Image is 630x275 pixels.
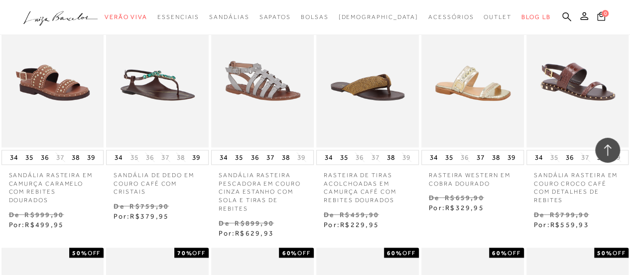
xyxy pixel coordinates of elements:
span: R$559,93 [550,220,589,228]
button: 34 [427,150,441,164]
button: 34 [7,150,21,164]
small: De [114,202,124,210]
a: categoryNavScreenReaderText [484,8,511,26]
a: categoryNavScreenReaderText [259,8,290,26]
button: 39 [84,150,98,164]
small: De [9,210,19,218]
button: 37 [578,152,592,162]
a: SANDÁLIA RASTEIRA EM COURO CROCO CAFÉ COM DETALHES DE REBITES [526,165,629,204]
button: 37 [368,152,382,162]
button: 39 [504,150,518,164]
span: OFF [507,249,521,256]
button: 36 [458,152,472,162]
span: Sapatos [259,13,290,20]
strong: 60% [282,249,297,256]
span: R$229,95 [340,220,379,228]
span: Bolsas [301,13,329,20]
span: Por: [219,229,274,237]
button: 37 [473,150,487,164]
span: R$329,95 [445,203,484,211]
button: 35 [337,150,351,164]
span: R$629,93 [235,229,274,237]
small: De [219,219,229,227]
span: Por: [429,203,484,211]
span: OFF [402,249,416,256]
button: 38 [594,150,608,164]
small: De [534,210,544,218]
a: SANDÁLIA RASTEIRA PESCADORA EM COURO CINZA ESTANHO COM SOLA E TIRAS DE REBITES [211,165,314,213]
button: 37 [53,152,67,162]
span: Acessórios [428,13,474,20]
strong: 60% [387,249,402,256]
span: Sandálias [209,13,249,20]
button: 36 [248,150,261,164]
span: R$379,95 [130,212,169,220]
button: 34 [532,150,546,164]
span: 0 [602,10,609,17]
button: 0 [594,11,608,24]
button: 37 [263,150,277,164]
span: OFF [613,249,626,256]
a: categoryNavScreenReaderText [105,8,147,26]
strong: 60% [492,249,507,256]
button: 34 [112,150,126,164]
small: R$799,90 [550,210,589,218]
button: 36 [38,150,52,164]
span: BLOG LB [521,13,550,20]
button: 36 [353,152,367,162]
span: Por: [114,212,169,220]
a: RASTEIRA WESTERN EM COBRA DOURADO [421,165,524,188]
span: Por: [9,220,64,228]
a: BLOG LB [521,8,550,26]
a: categoryNavScreenReaderText [157,8,199,26]
small: R$759,90 [129,202,169,210]
strong: 70% [177,249,193,256]
a: RASTEIRA DE TIRAS ACOLCHOADAS EM CAMURÇA CAFÉ COM REBITES DOURADOS [316,165,419,204]
a: SANDÁLIA RASTEIRA EM CAMURÇA CARAMELO COM REBITES DOURADOS [1,165,104,204]
button: 34 [217,150,231,164]
span: R$499,95 [25,220,64,228]
button: 35 [547,152,561,162]
button: 36 [563,150,577,164]
small: R$459,90 [340,210,379,218]
button: 37 [158,152,172,162]
span: OFF [192,249,206,256]
small: R$659,90 [445,193,484,201]
small: R$899,90 [235,219,274,227]
span: [DEMOGRAPHIC_DATA] [338,13,418,20]
span: Por: [534,220,589,228]
button: 38 [384,150,398,164]
button: 38 [489,150,503,164]
a: categoryNavScreenReaderText [209,8,249,26]
small: De [324,210,334,218]
button: 38 [174,152,188,162]
small: De [429,193,439,201]
span: Outlet [484,13,511,20]
strong: 50% [597,249,613,256]
button: 38 [279,150,293,164]
small: R$999,90 [24,210,64,218]
span: Essenciais [157,13,199,20]
button: 39 [399,152,413,162]
button: 39 [294,152,308,162]
span: Por: [324,220,379,228]
strong: 50% [72,249,88,256]
a: SANDÁLIA DE DEDO EM COURO CAFÉ COM CRISTAIS [106,165,209,196]
button: 36 [143,152,157,162]
span: OFF [297,249,311,256]
a: categoryNavScreenReaderText [301,8,329,26]
a: categoryNavScreenReaderText [428,8,474,26]
a: noSubCategoriesText [338,8,418,26]
span: Verão Viva [105,13,147,20]
button: 35 [22,150,36,164]
button: 38 [69,150,83,164]
button: 34 [322,150,336,164]
button: 35 [442,150,456,164]
button: 35 [127,152,141,162]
